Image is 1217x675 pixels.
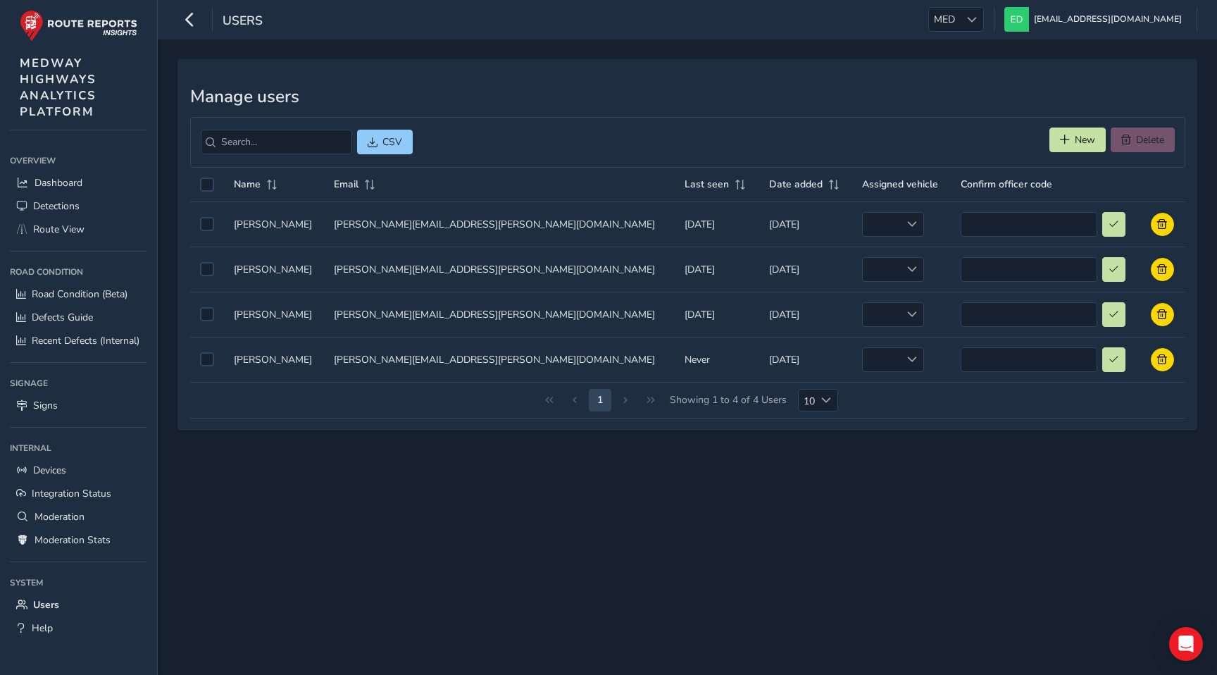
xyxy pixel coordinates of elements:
td: [PERSON_NAME] [224,202,325,247]
span: Devices [33,464,66,477]
div: Select auth0|681e1acac100fcded3b82982 [200,307,214,321]
div: Select auth0|685025b7b496d5126566ced4 [200,217,214,231]
a: Recent Defects (Internal) [10,329,147,352]
td: [DATE] [675,292,759,337]
div: Choose [815,390,838,411]
span: Assigned vehicle [862,178,938,191]
a: Help [10,617,147,640]
div: System [10,572,147,593]
span: Road Condition (Beta) [32,287,127,301]
div: Open Intercom Messenger [1169,627,1203,661]
td: [DATE] [675,202,759,247]
div: Overview [10,150,147,171]
input: Search... [201,130,352,154]
button: CSV [357,130,413,154]
td: [DATE] [759,292,853,337]
span: Defects Guide [32,311,93,324]
span: 10 [799,390,815,411]
span: Route View [33,223,85,236]
span: Signs [33,399,58,412]
div: Road Condition [10,261,147,283]
a: Dashboard [10,171,147,194]
td: Never [675,337,759,382]
h3: Manage users [190,87,1185,107]
a: Integration Status [10,482,147,505]
span: Detections [33,199,80,213]
td: [DATE] [759,247,853,292]
span: MED [929,8,960,31]
a: Defects Guide [10,306,147,329]
span: CSV [382,135,402,149]
img: diamond-layout [1004,7,1029,32]
span: Users [223,12,263,32]
td: [PERSON_NAME][EMAIL_ADDRESS][PERSON_NAME][DOMAIN_NAME] [324,292,675,337]
a: Users [10,593,147,617]
span: Moderation [35,510,85,524]
img: rr logo [20,10,137,42]
span: Name [234,178,261,191]
span: Confirm officer code [961,178,1052,191]
span: Date added [769,178,823,191]
a: Route View [10,218,147,241]
a: Signs [10,394,147,417]
a: Devices [10,459,147,482]
td: [PERSON_NAME][EMAIL_ADDRESS][PERSON_NAME][DOMAIN_NAME] [324,202,675,247]
span: Users [33,598,59,612]
td: [PERSON_NAME][EMAIL_ADDRESS][PERSON_NAME][DOMAIN_NAME] [324,337,675,382]
button: New [1049,128,1106,152]
span: Recent Defects (Internal) [32,334,139,347]
span: Help [32,621,53,635]
span: MEDWAY HIGHWAYS ANALYTICS PLATFORM [20,55,96,120]
span: Last seen [685,178,729,191]
div: Select auth0|6455235882c2a81063077554 [200,352,214,366]
div: Select auth0|641d7dd0d74e82cbf0a0e83f [200,262,214,276]
div: Signage [10,373,147,394]
button: Page 2 [589,389,611,411]
a: Road Condition (Beta) [10,283,147,306]
span: Moderation Stats [35,533,111,547]
td: [DATE] [675,247,759,292]
td: [PERSON_NAME] [224,292,325,337]
span: Dashboard [35,176,82,190]
span: New [1075,133,1095,147]
a: Moderation [10,505,147,528]
button: [EMAIL_ADDRESS][DOMAIN_NAME] [1004,7,1187,32]
td: [PERSON_NAME][EMAIL_ADDRESS][PERSON_NAME][DOMAIN_NAME] [324,247,675,292]
td: [DATE] [759,337,853,382]
td: [PERSON_NAME] [224,247,325,292]
div: Internal [10,438,147,459]
span: Integration Status [32,487,111,500]
td: [PERSON_NAME] [224,337,325,382]
td: [DATE] [759,202,853,247]
span: [EMAIL_ADDRESS][DOMAIN_NAME] [1034,7,1182,32]
span: Showing 1 to 4 of 4 Users [665,389,792,411]
a: Detections [10,194,147,218]
span: Email [334,178,358,191]
a: Moderation Stats [10,528,147,552]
